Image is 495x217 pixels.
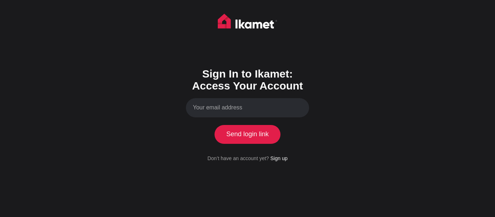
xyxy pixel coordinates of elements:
[186,68,309,92] h1: Sign In to Ikamet: Access Your Account
[270,155,287,161] a: Sign up
[186,98,309,117] input: Your email address
[207,155,269,161] span: Don’t have an account yet?
[218,14,277,32] img: Ikamet home
[215,125,280,144] button: Send login link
